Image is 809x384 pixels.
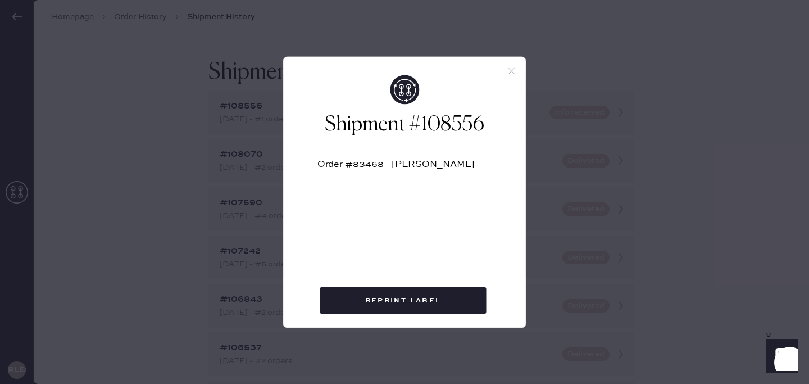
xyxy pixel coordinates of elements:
div: Order #83468 - [PERSON_NAME] [317,160,492,178]
a: Reprint Label [320,287,489,314]
iframe: Front Chat [756,333,804,382]
button: Reprint Label [320,287,487,314]
h2: Shipment #108556 [317,111,492,138]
